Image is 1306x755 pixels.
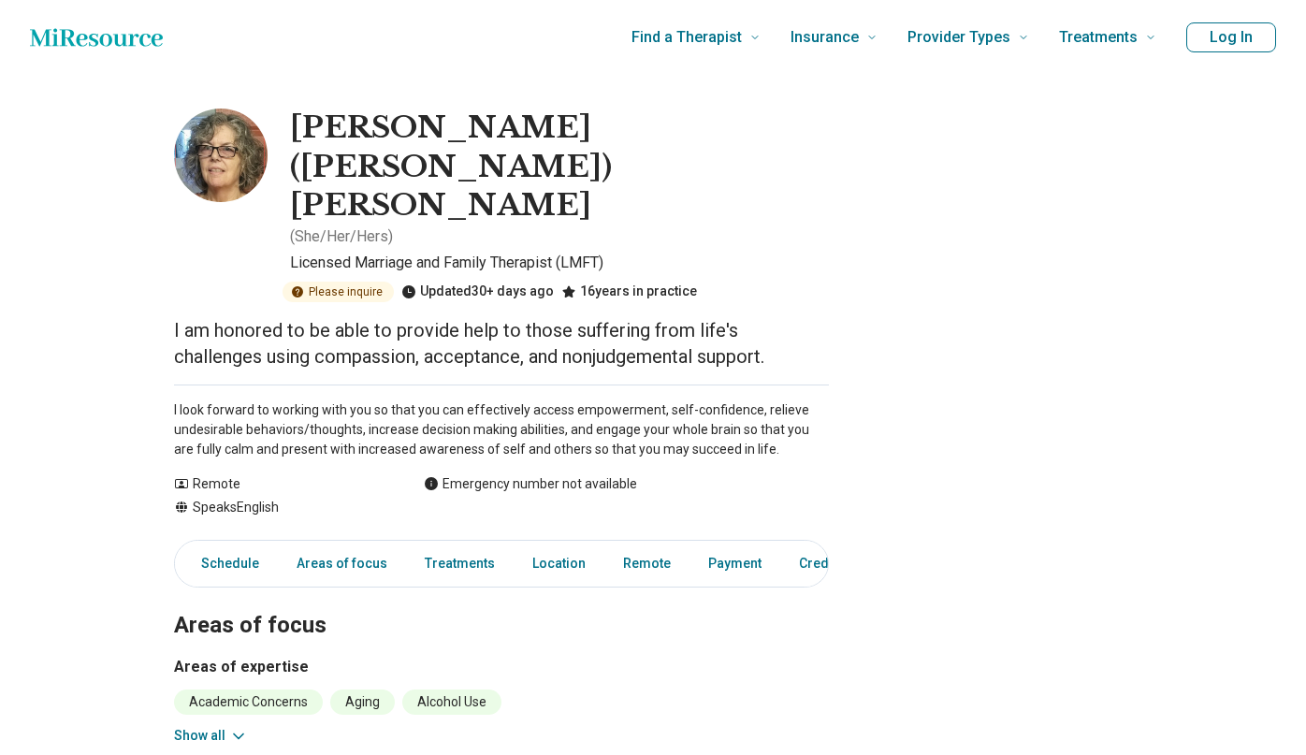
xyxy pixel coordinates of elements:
div: Emergency number not available [424,474,637,494]
h1: [PERSON_NAME] ([PERSON_NAME]) [PERSON_NAME] [290,109,829,225]
a: Location [521,544,597,583]
li: Academic Concerns [174,690,323,715]
p: I am honored to be able to provide help to those suffering from life's challenges using compassio... [174,317,829,370]
span: Find a Therapist [631,24,742,51]
span: Insurance [791,24,859,51]
p: ( She/Her/Hers ) [290,225,393,248]
h3: Areas of expertise [174,656,829,678]
button: Show all [174,726,248,746]
span: Treatments [1059,24,1138,51]
h2: Areas of focus [174,565,829,642]
button: Log In [1186,22,1276,52]
span: Provider Types [907,24,1010,51]
img: BARBARA BAILEY-PORTER, Licensed Marriage and Family Therapist (LMFT) [174,109,268,202]
div: Updated 30+ days ago [401,282,554,302]
a: Remote [612,544,682,583]
div: Speaks English [174,498,386,517]
div: Please inquire [283,282,394,302]
a: Schedule [179,544,270,583]
a: Payment [697,544,773,583]
div: 16 years in practice [561,282,697,302]
a: Home page [30,19,163,56]
p: Licensed Marriage and Family Therapist (LMFT) [290,252,829,274]
a: Areas of focus [285,544,399,583]
p: I look forward to working with you so that you can effectively access empowerment, self-confidenc... [174,400,829,459]
a: Treatments [414,544,506,583]
a: Credentials [788,544,881,583]
div: Remote [174,474,386,494]
li: Alcohol Use [402,690,501,715]
li: Aging [330,690,395,715]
